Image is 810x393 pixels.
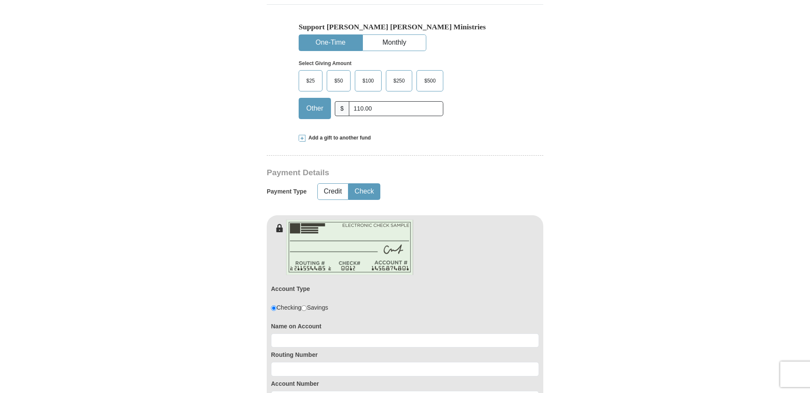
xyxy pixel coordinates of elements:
[389,74,409,87] span: $250
[271,285,310,293] label: Account Type
[318,184,348,199] button: Credit
[305,134,371,142] span: Add a gift to another fund
[358,74,378,87] span: $100
[330,74,347,87] span: $50
[302,74,319,87] span: $25
[271,322,539,330] label: Name on Account
[363,35,426,51] button: Monthly
[420,74,440,87] span: $500
[271,303,328,312] div: Checking Savings
[302,102,328,115] span: Other
[349,101,443,116] input: Other Amount
[349,184,380,199] button: Check
[299,23,511,31] h5: Support [PERSON_NAME] [PERSON_NAME] Ministries
[267,168,484,178] h3: Payment Details
[299,35,362,51] button: One-Time
[267,188,307,195] h5: Payment Type
[271,379,539,388] label: Account Number
[299,60,351,66] strong: Select Giving Amount
[271,350,539,359] label: Routing Number
[286,219,414,275] img: check-en.png
[335,101,349,116] span: $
